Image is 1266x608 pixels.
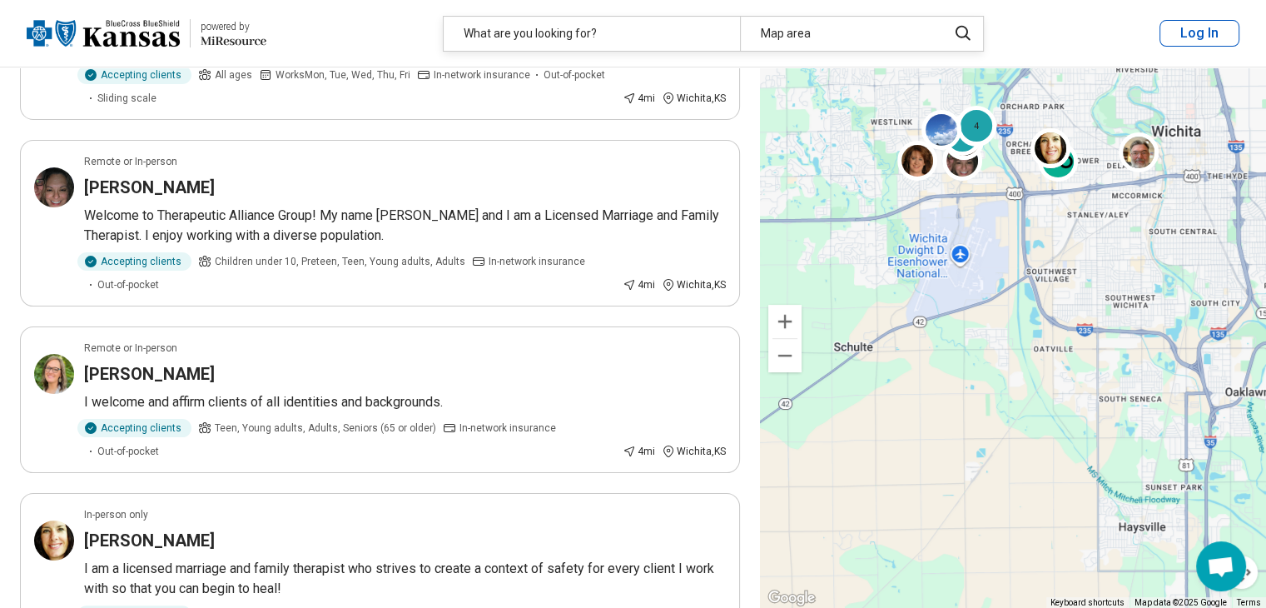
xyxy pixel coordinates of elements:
p: I am a licensed marriage and family therapist who strives to create a context of safety for every... [84,559,726,599]
h3: [PERSON_NAME] [84,529,215,552]
button: Zoom in [768,305,802,338]
a: Terms (opens in new tab) [1237,598,1261,607]
div: Open chat [1196,541,1246,591]
div: Accepting clients [77,419,191,437]
div: Wichita , KS [662,277,726,292]
div: Map area [740,17,937,51]
span: All ages [215,67,252,82]
div: Wichita , KS [662,91,726,106]
span: In-network insurance [434,67,530,82]
span: Sliding scale [97,91,156,106]
img: Blue Cross Blue Shield Kansas [27,13,180,53]
h3: [PERSON_NAME] [84,362,215,386]
div: 4 mi [623,277,655,292]
p: Welcome to Therapeutic Alliance Group! My name [PERSON_NAME] and I am a Licensed Marriage and Fam... [84,206,726,246]
div: 4 mi [623,91,655,106]
span: In-network insurance [459,421,556,436]
div: What are you looking for? [444,17,740,51]
button: Log In [1159,20,1239,47]
span: Children under 10, Preteen, Teen, Young adults, Adults [215,254,465,269]
h3: [PERSON_NAME] [84,176,215,199]
p: I welcome and affirm clients of all identities and backgrounds. [84,392,726,412]
div: 4 mi [623,444,655,459]
div: Wichita , KS [662,444,726,459]
div: Accepting clients [77,66,191,84]
span: Out-of-pocket [544,67,605,82]
span: Teen, Young adults, Adults, Seniors (65 or older) [215,421,436,436]
span: In-network insurance [489,254,585,269]
p: Remote or In-person [84,341,177,356]
a: Blue Cross Blue Shield Kansaspowered by [27,13,266,53]
span: Out-of-pocket [97,277,159,292]
span: Out-of-pocket [97,444,159,459]
div: 4 [956,106,996,146]
span: Map data ©2025 Google [1134,598,1227,607]
div: powered by [201,19,266,34]
button: Zoom out [768,339,802,372]
p: Remote or In-person [84,154,177,169]
p: In-person only [84,507,148,522]
span: Works Mon, Tue, Wed, Thu, Fri [276,67,410,82]
div: Accepting clients [77,252,191,271]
